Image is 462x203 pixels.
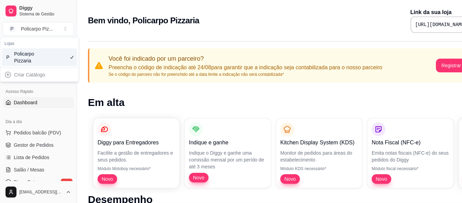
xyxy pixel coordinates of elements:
div: Dia a dia [3,116,74,127]
button: [EMAIL_ADDRESS][DOMAIN_NAME] [3,184,74,200]
a: Dashboard [3,97,74,108]
span: P [9,25,15,32]
p: Monitor de pedidos para áreas do estabelecimento [280,150,358,163]
p: Kitchen Display System (KDS) [280,139,358,147]
span: Diggy Bot [14,179,35,186]
span: Sistema de Gestão [19,11,71,17]
button: Pedidos balcão (PDV) [3,127,74,138]
p: Módulo Motoboy necessário* [98,166,175,171]
span: Novo [373,176,390,182]
a: DiggySistema de Gestão [3,3,74,19]
p: Módulo fiscal necessário* [372,166,449,171]
button: Nota Fiscal (NFC-e)Emita notas fiscais (NFC-e) do seus pedidos do DiggyMódulo fiscal necessário*Novo [368,118,453,188]
span: Diggy [19,5,71,11]
a: Lista de Pedidos [3,152,74,163]
button: Kitchen Display System (KDS)Monitor de pedidos para áreas do estabelecimentoMódulo KDS necessário... [276,118,362,188]
p: Módulo KDS necessário* [280,166,358,171]
div: Suggestions [0,37,79,68]
p: Diggy para Entregadores [98,139,175,147]
span: Dashboard [14,99,37,106]
span: Novo [99,176,116,182]
a: Gestor de Pedidos [3,140,74,151]
span: Novo [282,176,298,182]
p: Indique e ganhe [189,139,267,147]
p: Preencha o código de indicação até 24/08 para garantir que a indicação seja contabilizada para o ... [109,63,382,72]
p: Indique o Diggy e ganhe uma comissão mensal por um perído de até 3 meses [189,150,267,170]
p: Você foi indicado por um parceiro? [109,54,382,63]
div: Lojas [2,39,77,48]
a: Diggy Botnovo [3,177,74,188]
span: Novo [190,174,207,181]
p: Facilite a gestão de entregadores e seus pedidos. [98,150,175,163]
span: P [4,54,11,61]
button: Diggy para EntregadoresFacilite a gestão de entregadores e seus pedidos.Módulo Motoboy necessário... [93,118,179,188]
h2: Bem vindo, Policarpo Pizzaria [88,15,199,26]
div: Policarpo Piz ... [21,25,53,32]
p: Se o código do parceiro não for preenchido até a data limite a indicação não será contabilizada* [109,72,382,77]
div: Suggestions [0,68,79,82]
span: Gestor de Pedidos [14,142,54,148]
p: Emita notas fiscais (NFC-e) do seus pedidos do Diggy [372,150,449,163]
button: Indique e ganheIndique o Diggy e ganhe uma comissão mensal por um perído de até 3 mesesNovo [185,118,271,188]
div: Policarpo Pizzaria [14,50,45,64]
span: [EMAIL_ADDRESS][DOMAIN_NAME] [19,189,63,195]
span: Pedidos balcão (PDV) [14,129,61,136]
p: Nota Fiscal (NFC-e) [372,139,449,147]
div: Acesso Rápido [3,86,74,97]
a: Salão / Mesas [3,164,74,175]
span: Salão / Mesas [14,166,44,173]
span: Lista de Pedidos [14,154,49,161]
button: Select a team [3,22,74,36]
